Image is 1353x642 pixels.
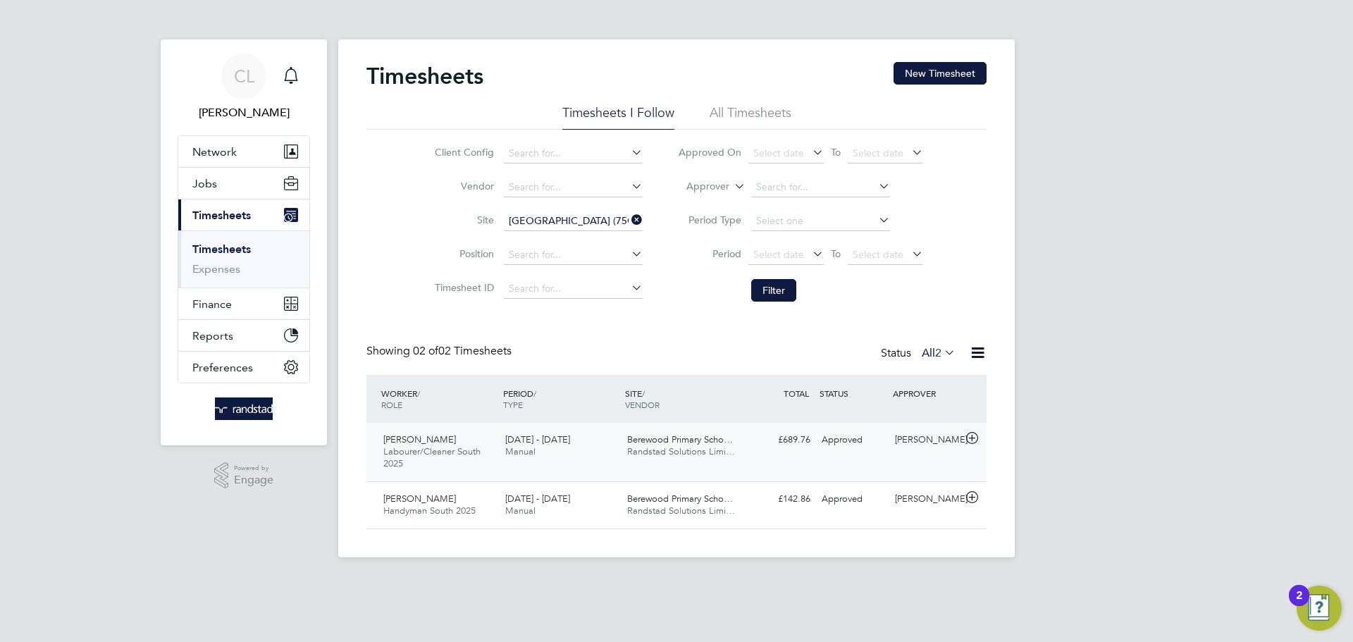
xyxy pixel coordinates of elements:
span: TOTAL [784,388,809,399]
span: 2 [935,346,941,360]
div: £689.76 [743,428,816,452]
label: Client Config [431,146,494,159]
input: Search for... [504,178,643,197]
span: Reports [192,329,233,342]
label: All [922,346,956,360]
div: [PERSON_NAME] [889,488,963,511]
label: Site [431,214,494,226]
span: [PERSON_NAME] [383,493,456,505]
div: SITE [622,381,743,417]
label: Approved On [678,146,741,159]
span: Jobs [192,177,217,190]
button: Open Resource Center, 2 new notifications [1297,586,1342,631]
span: Berewood Primary Scho… [627,433,733,445]
span: [DATE] - [DATE] [505,493,570,505]
a: Expenses [192,262,240,276]
span: Handyman South 2025 [383,505,476,517]
label: Approver [666,180,729,194]
input: Search for... [504,211,643,231]
img: randstad-logo-retina.png [215,397,273,420]
label: Timesheet ID [431,281,494,294]
label: Period Type [678,214,741,226]
label: Vendor [431,180,494,192]
span: Labourer/Cleaner South 2025 [383,445,481,469]
span: CL [234,67,254,85]
a: Timesheets [192,242,251,256]
span: To [827,245,845,263]
input: Search for... [504,144,643,163]
span: / [533,388,536,399]
div: Showing [366,344,514,359]
span: Network [192,145,237,159]
span: Select date [753,147,804,159]
div: Approved [816,428,889,452]
span: Select date [853,248,903,261]
input: Search for... [504,279,643,299]
button: Reports [178,320,309,351]
label: Period [678,247,741,260]
div: PERIOD [500,381,622,417]
div: Timesheets [178,230,309,288]
div: STATUS [816,381,889,406]
span: Finance [192,297,232,311]
span: Charlotte Lockeridge [178,104,310,121]
input: Search for... [751,178,890,197]
span: Select date [753,248,804,261]
div: APPROVER [889,381,963,406]
span: Berewood Primary Scho… [627,493,733,505]
input: Select one [751,211,890,231]
a: CL[PERSON_NAME] [178,54,310,121]
a: Go to home page [178,397,310,420]
span: Powered by [234,462,273,474]
span: VENDOR [625,399,660,410]
nav: Main navigation [161,39,327,445]
div: £142.86 [743,488,816,511]
a: Powered byEngage [214,462,274,489]
div: Approved [816,488,889,511]
span: [PERSON_NAME] [383,433,456,445]
h2: Timesheets [366,62,483,90]
span: Engage [234,474,273,486]
span: [DATE] - [DATE] [505,433,570,445]
button: Timesheets [178,199,309,230]
span: 02 Timesheets [413,344,512,358]
li: Timesheets I Follow [562,104,674,130]
span: To [827,143,845,161]
span: Randstad Solutions Limi… [627,445,735,457]
span: / [417,388,420,399]
div: Status [881,344,958,364]
div: [PERSON_NAME] [889,428,963,452]
button: Finance [178,288,309,319]
button: Jobs [178,168,309,199]
button: Filter [751,279,796,302]
span: Randstad Solutions Limi… [627,505,735,517]
button: New Timesheet [894,62,987,85]
span: 02 of [413,344,438,358]
span: Manual [505,445,536,457]
button: Preferences [178,352,309,383]
label: Position [431,247,494,260]
span: Select date [853,147,903,159]
li: All Timesheets [710,104,791,130]
input: Search for... [504,245,643,265]
span: TYPE [503,399,523,410]
div: 2 [1296,595,1302,614]
button: Network [178,136,309,167]
span: Manual [505,505,536,517]
span: ROLE [381,399,402,410]
span: Preferences [192,361,253,374]
span: Timesheets [192,209,251,222]
span: / [642,388,645,399]
div: WORKER [378,381,500,417]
